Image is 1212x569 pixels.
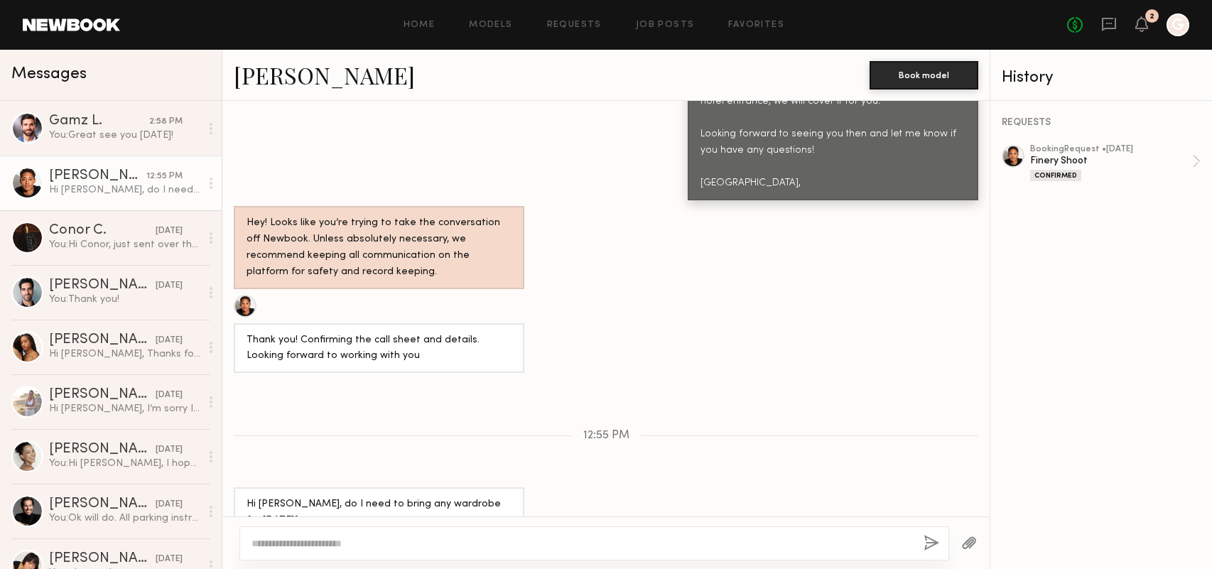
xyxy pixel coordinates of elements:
[1030,145,1192,154] div: booking Request • [DATE]
[1002,70,1201,86] div: History
[49,238,200,251] div: You: Hi Conor, just sent over the call sheet (your call time is PM)! Let me know if you have any ...
[469,21,512,30] a: Models
[156,224,183,238] div: [DATE]
[49,552,156,566] div: [PERSON_NAME]
[247,497,512,529] div: Hi [PERSON_NAME], do I need to bring any wardrobe for [DATE]?
[247,332,512,365] div: Thank you! Confirming the call sheet and details. Looking forward to working with you
[49,333,156,347] div: [PERSON_NAME]
[1002,118,1201,128] div: REQUESTS
[156,279,183,293] div: [DATE]
[156,334,183,347] div: [DATE]
[547,21,602,30] a: Requests
[156,443,183,457] div: [DATE]
[700,45,965,192] div: Hi [PERSON_NAME], Attaching the call sheet for the 19th. Please valet at the hotel entrance, we w...
[49,511,200,525] div: You: Ok will do. All parking instructions will be on the call sheet when we send next week. Thank...
[49,169,146,183] div: [PERSON_NAME]
[49,114,149,129] div: Gamz L.
[247,215,512,281] div: Hey! Looks like you’re trying to take the conversation off Newbook. Unless absolutely necessary, ...
[404,21,435,30] a: Home
[49,224,156,238] div: Conor C.
[49,183,200,197] div: Hi [PERSON_NAME], do I need to bring any wardrobe for [DATE]?
[1030,145,1201,181] a: bookingRequest •[DATE]Finery ShootConfirmed
[49,278,156,293] div: [PERSON_NAME]
[149,115,183,129] div: 2:58 PM
[1030,154,1192,168] div: Finery Shoot
[49,402,200,416] div: Hi [PERSON_NAME], I’m sorry I missed your message! Yes, I’m interested in working with you and av...
[146,170,183,183] div: 12:55 PM
[49,129,200,142] div: You: Great see you [DATE]!
[1030,170,1081,181] div: Confirmed
[49,347,200,361] div: Hi [PERSON_NAME], Thanks for reaching out! Sounds like a great opportunity; I’m available [DATE]....
[156,498,183,511] div: [DATE]
[1167,13,1189,36] a: G
[49,388,156,402] div: [PERSON_NAME]
[234,60,415,90] a: [PERSON_NAME]
[49,497,156,511] div: [PERSON_NAME]
[156,389,183,402] div: [DATE]
[1149,13,1154,21] div: 2
[11,66,87,82] span: Messages
[870,68,978,80] a: Book model
[49,443,156,457] div: [PERSON_NAME]
[870,61,978,90] button: Book model
[728,21,784,30] a: Favorites
[156,553,183,566] div: [DATE]
[49,293,200,306] div: You: Thank you!
[636,21,695,30] a: Job Posts
[583,430,629,442] span: 12:55 PM
[49,457,200,470] div: You: Hi [PERSON_NAME], I hope you’re well! I’m reaching out to see if you might be open to a shoo...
